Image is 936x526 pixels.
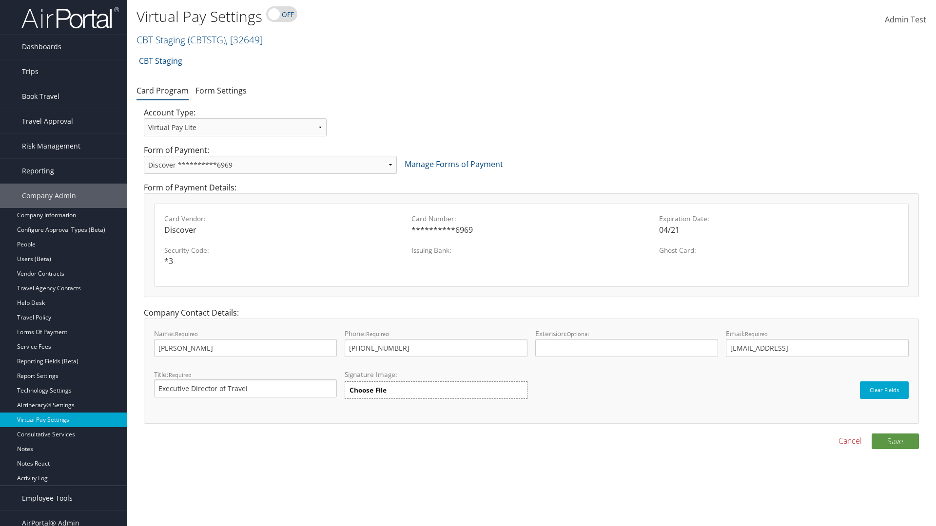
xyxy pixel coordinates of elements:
input: Phone:Required [345,339,527,357]
label: Signature Image: [345,370,527,381]
input: Name:Required [154,339,337,357]
span: ( CBTSTG ) [188,33,226,46]
button: Clear Fields [860,381,909,399]
label: Card Vendor: [164,214,404,224]
h1: Virtual Pay Settings [136,6,663,27]
small: Optional [567,330,589,338]
input: Extension:Optional [535,339,718,357]
label: Expiration Date: [659,214,898,224]
label: Choose File [345,381,527,399]
span: Company Admin [22,184,76,208]
span: Reporting [22,159,54,183]
div: Form of Payment: [136,144,926,182]
span: Dashboards [22,35,61,59]
label: Ghost Card: [659,245,898,255]
label: Phone: [345,329,527,357]
div: Discover [164,224,404,236]
span: , [ 32649 ] [226,33,263,46]
label: Card Number: [411,214,651,224]
div: 04/21 [659,224,898,236]
div: Form of Payment Details: [136,182,926,307]
a: Cancel [838,435,862,447]
span: Travel Approval [22,109,73,133]
small: Required [366,330,389,338]
div: Company Contact Details: [136,307,926,433]
div: Account Type: [136,107,334,144]
input: Email:Required [726,339,909,357]
small: Required [175,330,198,338]
a: Admin Test [885,5,926,35]
span: Risk Management [22,134,80,158]
a: Card Program [136,85,189,96]
label: Issuing Bank: [411,245,651,255]
label: Security Code: [164,245,404,255]
input: Title:Required [154,379,337,397]
button: Save [872,433,919,449]
label: Extension: [535,329,718,357]
a: Form Settings [195,85,247,96]
span: Book Travel [22,84,59,109]
img: airportal-logo.png [21,6,119,29]
span: Admin Test [885,14,926,25]
a: CBT Staging [139,51,182,71]
label: Email: [726,329,909,357]
a: CBT Staging [136,33,263,46]
label: Name: [154,329,337,357]
span: Trips [22,59,39,84]
label: Title: [154,370,337,397]
span: Employee Tools [22,486,73,510]
small: Required [169,371,192,378]
small: Required [745,330,768,338]
a: Manage Forms of Payment [405,159,503,169]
